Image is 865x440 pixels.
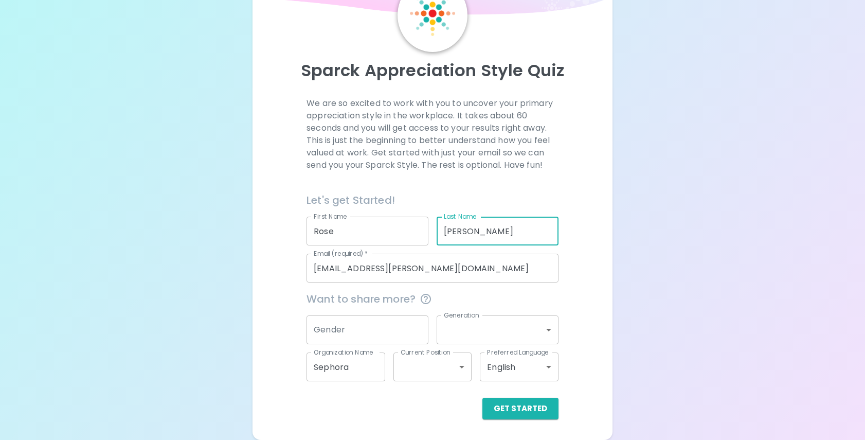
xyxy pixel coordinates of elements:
[314,212,347,221] label: First Name
[482,398,558,419] button: Get Started
[265,60,601,81] p: Sparck Appreciation Style Quiz
[307,192,558,208] h6: Let's get Started!
[307,291,558,307] span: Want to share more?
[444,311,479,320] label: Generation
[444,212,476,221] label: Last Name
[401,348,450,357] label: Current Position
[487,348,549,357] label: Preferred Language
[480,353,558,381] div: English
[314,249,368,258] label: Email (required)
[307,97,558,171] p: We are so excited to work with you to uncover your primary appreciation style in the workplace. I...
[314,348,373,357] label: Organization Name
[420,293,432,305] svg: This information is completely confidential and only used for aggregated appreciation studies at ...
